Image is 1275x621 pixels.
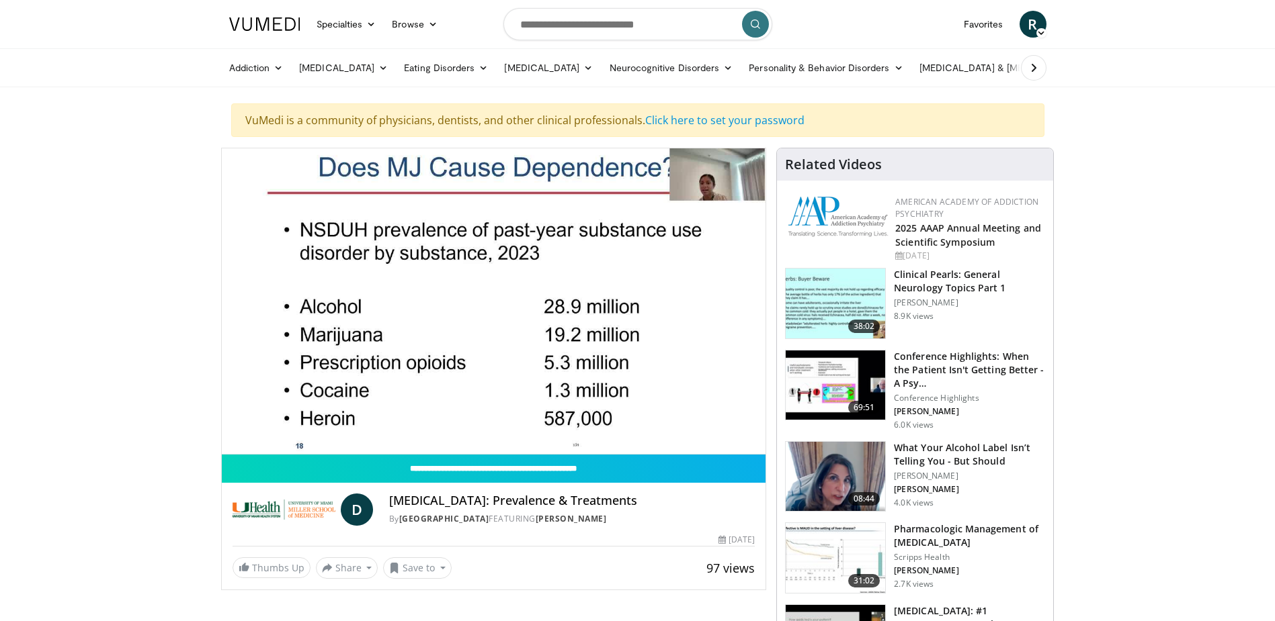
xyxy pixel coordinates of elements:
video-js: Video Player [222,148,766,455]
div: [DATE] [718,534,755,546]
p: 8.9K views [894,311,934,322]
p: [PERSON_NAME] [894,565,1045,576]
p: [PERSON_NAME] [894,297,1045,308]
div: VuMedi is a community of physicians, dentists, and other clinical professionals. [231,103,1044,137]
img: 4362ec9e-0993-4580-bfd4-8e18d57e1d49.150x105_q85_crop-smart_upscale.jpg [786,350,885,420]
img: VuMedi Logo [229,17,300,31]
a: 38:02 Clinical Pearls: General Neurology Topics Part 1 [PERSON_NAME] 8.9K views [785,268,1045,339]
a: [GEOGRAPHIC_DATA] [399,513,489,524]
a: Personality & Behavior Disorders [741,54,911,81]
a: 2025 AAAP Annual Meeting and Scientific Symposium [895,222,1041,248]
a: Thumbs Up [233,557,311,578]
p: 6.0K views [894,420,934,430]
h3: Clinical Pearls: General Neurology Topics Part 1 [894,268,1045,295]
a: 08:44 What Your Alcohol Label Isn’t Telling You - But Should [PERSON_NAME] [PERSON_NAME] 4.0K views [785,441,1045,512]
p: [PERSON_NAME] [894,471,1045,481]
img: b20a009e-c028-45a8-b15f-eefb193e12bc.150x105_q85_crop-smart_upscale.jpg [786,523,885,593]
a: R [1020,11,1046,38]
span: 38:02 [848,320,880,333]
img: f7c290de-70ae-47e0-9ae1-04035161c232.png.150x105_q85_autocrop_double_scale_upscale_version-0.2.png [788,196,889,237]
a: Addiction [221,54,292,81]
div: [DATE] [895,250,1042,262]
p: [PERSON_NAME] [894,484,1045,495]
p: [PERSON_NAME] [894,406,1045,417]
a: [PERSON_NAME] [536,513,607,524]
h3: Conference Highlights: When the Patient Isn't Getting Better - A Psy… [894,350,1045,390]
button: Share [316,557,378,579]
input: Search topics, interventions [503,8,772,40]
img: 3c46fb29-c319-40f0-ac3f-21a5db39118c.png.150x105_q85_crop-smart_upscale.png [786,442,885,512]
a: Click here to set your password [645,113,805,128]
h3: Pharmacologic Management of [MEDICAL_DATA] [894,522,1045,549]
a: Favorites [956,11,1012,38]
span: 31:02 [848,574,880,587]
p: Conference Highlights [894,393,1045,403]
p: 4.0K views [894,497,934,508]
span: 97 views [706,560,755,576]
span: 08:44 [848,492,880,506]
p: 2.7K views [894,579,934,589]
a: Neurocognitive Disorders [602,54,741,81]
p: Scripps Health [894,552,1045,563]
a: American Academy of Addiction Psychiatry [895,196,1038,220]
a: D [341,493,373,526]
a: Specialties [309,11,384,38]
a: 31:02 Pharmacologic Management of [MEDICAL_DATA] Scripps Health [PERSON_NAME] 2.7K views [785,522,1045,593]
h4: [MEDICAL_DATA]: Prevalence & Treatments [389,493,755,508]
a: Eating Disorders [396,54,496,81]
h3: What Your Alcohol Label Isn’t Telling You - But Should [894,441,1045,468]
a: Browse [384,11,446,38]
a: [MEDICAL_DATA] [291,54,396,81]
a: [MEDICAL_DATA] & [MEDICAL_DATA] [911,54,1104,81]
span: 69:51 [848,401,880,414]
h4: Related Videos [785,156,882,173]
div: By FEATURING [389,513,755,525]
a: [MEDICAL_DATA] [496,54,601,81]
a: 69:51 Conference Highlights: When the Patient Isn't Getting Better - A Psy… Conference Highlights... [785,350,1045,430]
img: University of Miami [233,493,335,526]
button: Save to [383,557,452,579]
img: 91ec4e47-6cc3-4d45-a77d-be3eb23d61cb.150x105_q85_crop-smart_upscale.jpg [786,269,885,338]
